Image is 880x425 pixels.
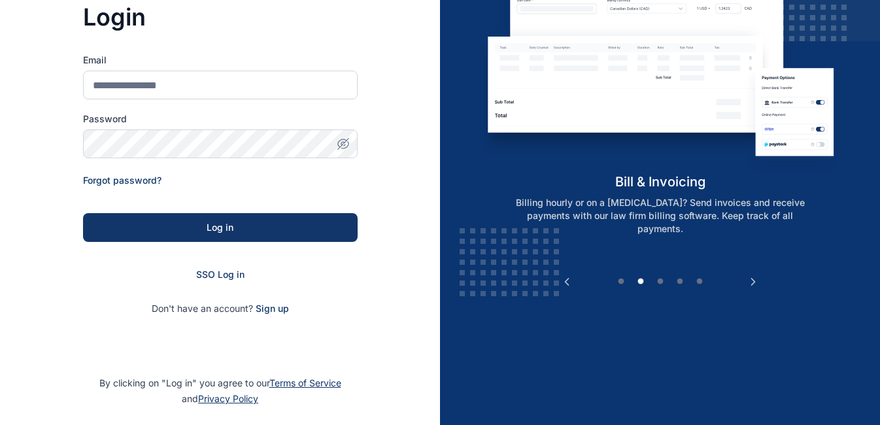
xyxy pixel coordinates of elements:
[198,393,258,404] a: Privacy Policy
[83,54,358,67] label: Email
[634,275,647,288] button: 2
[256,303,289,314] a: Sign up
[83,175,161,186] a: Forgot password?
[83,302,358,315] p: Don't have an account?
[560,275,573,288] button: Previous
[83,112,358,126] label: Password
[654,275,667,288] button: 3
[693,275,706,288] button: 5
[16,375,424,407] p: By clicking on "Log in" you agree to our
[747,275,760,288] button: Next
[256,302,289,315] span: Sign up
[493,196,828,235] p: Billing hourly or on a [MEDICAL_DATA]? Send invoices and receive payments with our law firm billi...
[182,393,258,404] span: and
[479,173,841,191] h5: bill & invoicing
[83,213,358,242] button: Log in
[104,221,337,234] div: Log in
[615,275,628,288] button: 1
[269,377,341,388] a: Terms of Service
[673,275,686,288] button: 4
[196,269,245,280] a: SSO Log in
[83,4,358,30] h3: Login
